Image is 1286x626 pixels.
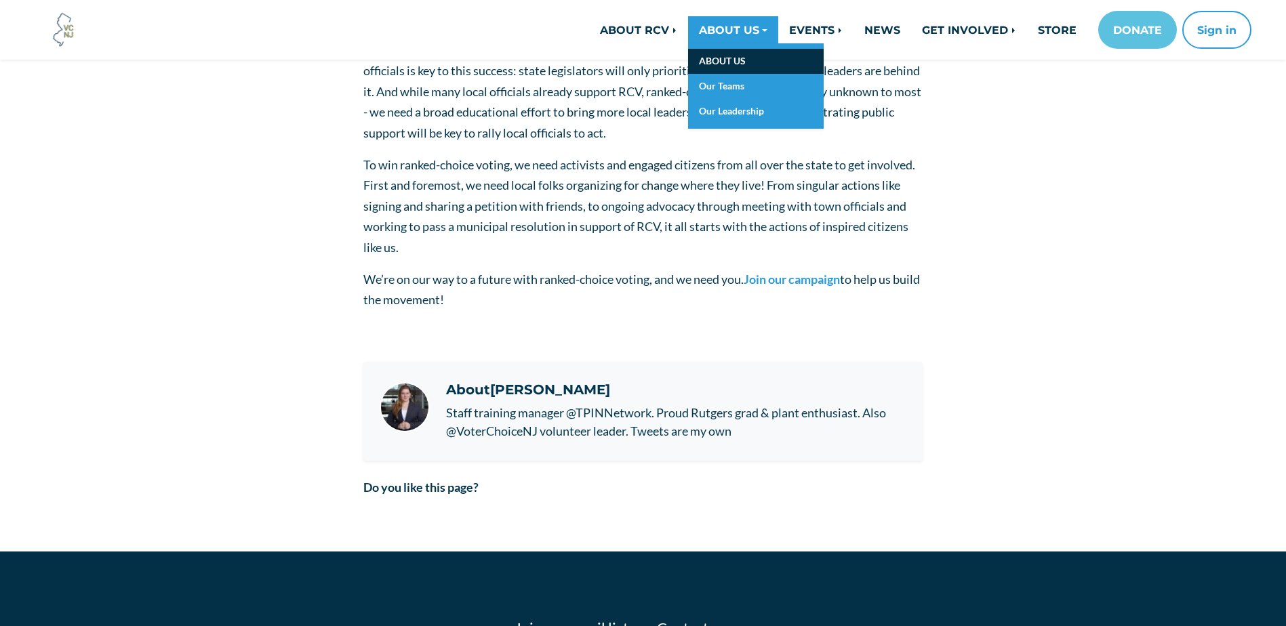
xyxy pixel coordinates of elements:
div: ABOUT US [688,43,824,129]
a: DONATE [1098,11,1177,49]
a: ABOUT US [688,49,824,74]
nav: Main navigation [353,11,1251,49]
img: April Nicklaus [380,382,430,432]
a: EVENTS [778,16,853,43]
span: We’re on our way to a future with ranked-choice voting, and we need you. [363,272,744,287]
a: STORE [1027,16,1087,43]
span: [PERSON_NAME] [490,381,610,398]
a: NEWS [853,16,911,43]
a: Our Teams [688,74,824,99]
div: Staff training manager @TPINNetwork. Proud Rutgers grad & plant enthusiast. Also @VoterChoiceNJ v... [446,404,906,440]
a: Join our campaign [744,272,840,287]
button: Sign in or sign up [1182,11,1251,49]
img: Voter Choice NJ [45,12,82,48]
iframe: fb:like Facebook Social Plugin [363,505,567,519]
span: To win ranked-choice voting, we need activists and engaged citizens from all over the state to ge... [363,157,915,255]
h1: About [446,382,906,398]
a: ABOUT RCV [589,16,688,43]
a: ABOUT US [688,16,778,43]
span: To win, we need to build a base of support from the bottom up and show our state’s elected leader... [363,22,921,140]
a: Our Leadership [688,99,824,124]
section: Author info [363,362,923,461]
iframe: X Post Button [567,501,611,514]
strong: Do you like this page? [363,480,479,495]
a: GET INVOLVED [911,16,1027,43]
